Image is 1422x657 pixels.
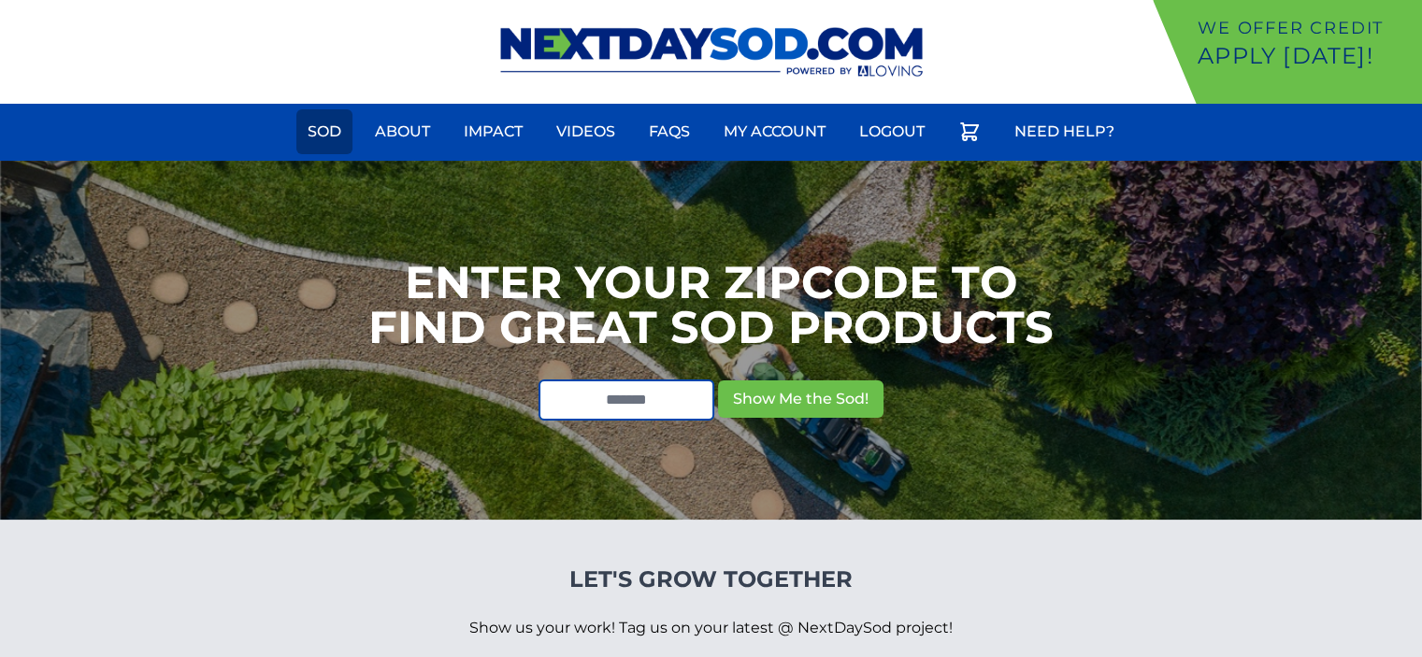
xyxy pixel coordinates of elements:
a: Logout [848,109,936,154]
a: Videos [545,109,626,154]
p: We offer Credit [1198,15,1415,41]
a: Need Help? [1003,109,1126,154]
a: Sod [296,109,352,154]
p: Apply [DATE]! [1198,41,1415,71]
h1: Enter your Zipcode to Find Great Sod Products [368,260,1054,350]
a: FAQs [638,109,701,154]
a: Impact [452,109,534,154]
a: My Account [712,109,837,154]
h4: Let's Grow Together [469,564,953,594]
a: About [364,109,441,154]
button: Show Me the Sod! [718,380,883,418]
